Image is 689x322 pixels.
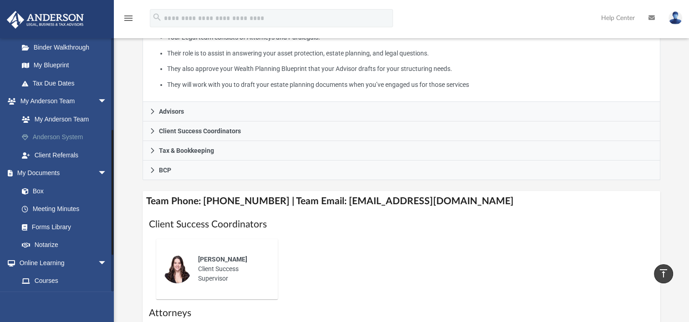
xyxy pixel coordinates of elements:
[13,236,116,254] a: Notarize
[143,10,660,102] div: Attorneys & Paralegals
[13,128,121,146] a: Anderson System
[98,164,116,183] span: arrow_drop_down
[98,92,116,111] span: arrow_drop_down
[198,256,247,263] span: [PERSON_NAME]
[159,147,214,154] span: Tax & Bookkeeping
[98,254,116,272] span: arrow_drop_down
[143,121,660,141] a: Client Success Coordinators
[192,248,271,290] div: Client Success Supervisor
[13,182,112,200] a: Box
[669,11,682,25] img: User Pic
[13,38,121,56] a: Binder Walkthrough
[123,13,134,24] i: menu
[159,108,184,115] span: Advisors
[6,164,116,182] a: My Documentsarrow_drop_down
[167,48,653,59] li: Their role is to assist in answering your asset protection, estate planning, and legal questions.
[13,146,121,164] a: Client Referrals
[4,11,87,29] img: Anderson Advisors Platinum Portal
[152,12,162,22] i: search
[13,218,112,236] a: Forms Library
[167,79,653,91] li: They will work with you to draft your estate planning documents when you’ve engaged us for those ...
[13,110,116,128] a: My Anderson Team
[143,102,660,121] a: Advisors
[13,56,116,75] a: My Blueprint
[6,254,116,272] a: Online Learningarrow_drop_down
[654,264,673,283] a: vertical_align_top
[159,128,241,134] span: Client Success Coordinators
[13,200,116,218] a: Meeting Minutes
[149,16,653,90] p: What My Attorneys & Paralegals Do:
[143,191,660,211] h4: Team Phone: [PHONE_NUMBER] | Team Email: [EMAIL_ADDRESS][DOMAIN_NAME]
[163,254,192,283] img: thumbnail
[13,272,116,290] a: Courses
[13,290,112,308] a: Video Training
[6,92,121,111] a: My Anderson Teamarrow_drop_down
[143,161,660,180] a: BCP
[13,74,121,92] a: Tax Due Dates
[658,268,669,279] i: vertical_align_top
[143,141,660,161] a: Tax & Bookkeeping
[159,167,171,173] span: BCP
[149,218,654,231] h1: Client Success Coordinators
[149,307,654,320] h1: Attorneys
[123,17,134,24] a: menu
[167,63,653,75] li: They also approve your Wealth Planning Blueprint that your Advisor drafts for your structuring ne...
